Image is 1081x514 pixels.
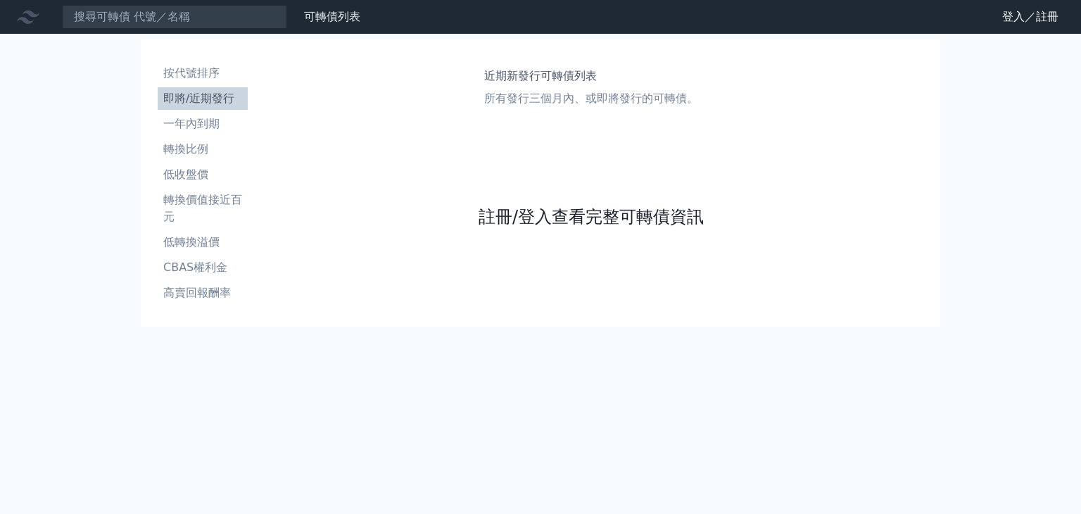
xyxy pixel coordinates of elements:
[158,282,248,304] a: 高賣回報酬率
[62,5,287,29] input: 搜尋可轉債 代號／名稱
[479,206,704,228] a: 註冊/登入查看完整可轉債資訊
[158,141,248,158] li: 轉換比例
[158,231,248,253] a: 低轉換溢價
[484,68,698,84] h1: 近期新發行可轉債列表
[158,234,248,251] li: 低轉換溢價
[158,259,248,276] li: CBAS權利金
[158,256,248,279] a: CBAS權利金
[991,6,1070,28] a: 登入／註冊
[484,90,698,107] p: 所有發行三個月內、或即將發行的可轉債。
[158,189,248,228] a: 轉換價值接近百元
[158,163,248,186] a: 低收盤價
[158,115,248,132] li: 一年內到期
[158,65,248,82] li: 按代號排序
[158,87,248,110] a: 即將/近期發行
[158,284,248,301] li: 高賣回報酬率
[158,166,248,183] li: 低收盤價
[158,62,248,84] a: 按代號排序
[158,138,248,161] a: 轉換比例
[158,192,248,225] li: 轉換價值接近百元
[158,90,248,107] li: 即將/近期發行
[158,113,248,135] a: 一年內到期
[304,10,360,23] a: 可轉債列表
